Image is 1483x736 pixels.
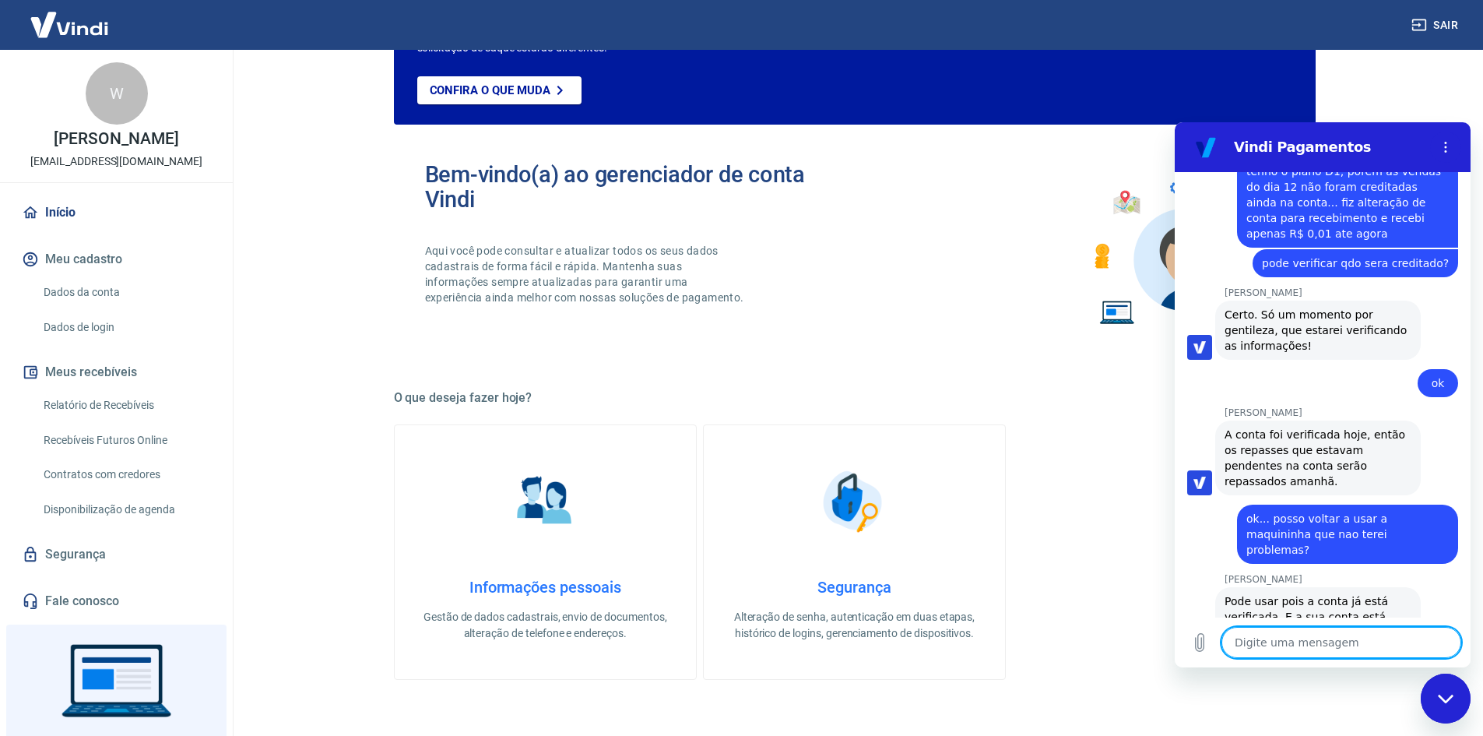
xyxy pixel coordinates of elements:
[703,424,1006,680] a: SegurançaSegurançaAlteração de senha, autenticação em duas etapas, histórico de logins, gerenciam...
[37,459,214,491] a: Contratos com credores
[1421,674,1471,724] iframe: Botão para abrir a janela de mensagens, conversa em andamento
[1175,122,1471,667] iframe: Janela de mensagens
[729,609,980,642] p: Alteração de senha, autenticação em duas etapas, histórico de logins, gerenciamento de dispositivos.
[394,390,1316,406] h5: O que deseja fazer hoje?
[1408,11,1464,40] button: Sair
[420,609,671,642] p: Gestão de dados cadastrais, envio de documentos, alteração de telefone e endereços.
[506,463,584,541] img: Informações pessoais
[19,1,120,48] img: Vindi
[729,578,980,597] h4: Segurança
[420,578,671,597] h4: Informações pessoais
[425,162,855,212] h2: Bem-vindo(a) ao gerenciador de conta Vindi
[19,195,214,230] a: Início
[1081,162,1284,334] img: Imagem de um avatar masculino com diversos icones exemplificando as funcionalidades do gerenciado...
[37,494,214,526] a: Disponibilização de agenda
[37,276,214,308] a: Dados da conta
[19,242,214,276] button: Meu cadastro
[430,83,550,97] p: Confira o que muda
[19,355,214,389] button: Meus recebíveis
[394,424,697,680] a: Informações pessoaisInformações pessoaisGestão de dados cadastrais, envio de documentos, alteraçã...
[417,76,582,104] a: Confira o que muda
[425,243,747,305] p: Aqui você pode consultar e atualizar todos os seus dados cadastrais de forma fácil e rápida. Mant...
[30,153,202,170] p: [EMAIL_ADDRESS][DOMAIN_NAME]
[815,463,893,541] img: Segurança
[37,424,214,456] a: Recebíveis Futuros Online
[37,312,214,343] a: Dados de login
[37,389,214,421] a: Relatório de Recebíveis
[86,62,148,125] div: W
[19,584,214,618] a: Fale conosco
[54,131,178,147] p: [PERSON_NAME]
[19,537,214,572] a: Segurança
